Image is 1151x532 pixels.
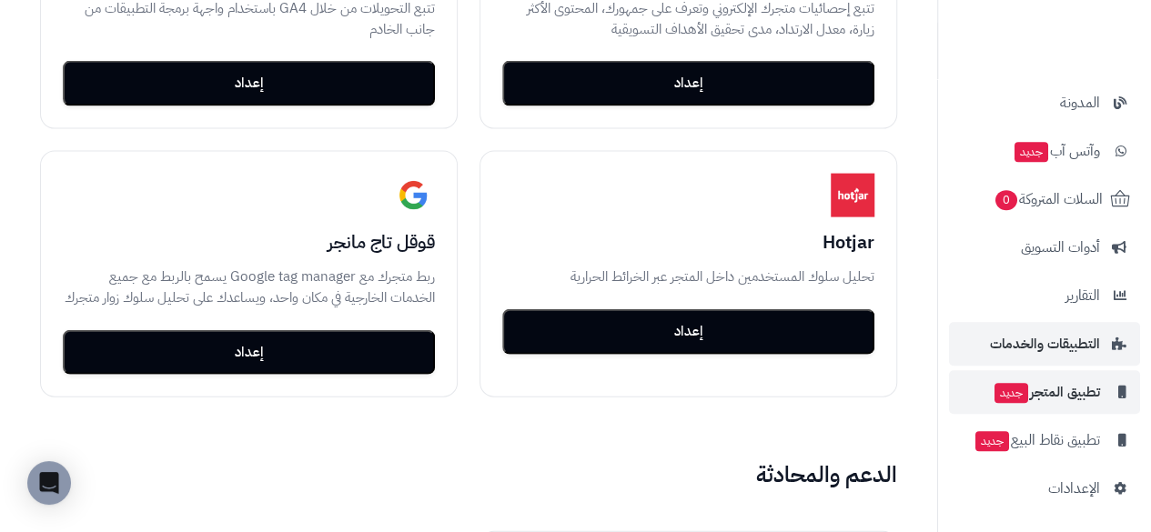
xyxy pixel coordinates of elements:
[949,81,1140,125] a: المدونة
[1060,90,1100,115] span: المدونة
[994,186,1103,212] span: السلات المتروكة
[974,427,1100,453] span: تطبيق نقاط البيع
[949,322,1140,366] a: التطبيقات والخدمات
[949,129,1140,173] a: وآتس آبجديد
[502,61,874,106] button: إعداد
[949,467,1140,510] a: الإعدادات
[975,431,1009,451] span: جديد
[949,226,1140,269] a: أدوات التسويق
[949,177,1140,221] a: السلات المتروكة0
[949,274,1140,317] a: التقارير
[1065,283,1100,308] span: التقارير
[1048,476,1100,501] span: الإعدادات
[27,461,71,505] div: Open Intercom Messenger
[995,383,1028,403] span: جديد
[993,379,1100,405] span: تطبيق المتجر
[502,266,874,287] p: تحليل سلوك المستخدمين داخل المتجر عبر الخرائط الحرارية
[63,330,435,376] button: إعداد
[63,266,435,308] p: ربط متجرك مع Google tag manager يسمح بالربط مع جميع الخدمات الخارجية في مكان واحد، ويساعدك على تح...
[1013,138,1100,164] span: وآتس آب
[63,232,435,252] h3: قوقل تاج مانجر
[1015,142,1048,162] span: جديد
[1027,16,1134,55] img: logo-2.png
[1021,235,1100,260] span: أدوات التسويق
[391,174,435,217] img: Google Tag Manager
[990,331,1100,356] span: التطبيقات والخدمات
[949,418,1140,462] a: تطبيق نقاط البيعجديد
[502,232,874,252] h3: Hotjar
[18,463,919,487] h2: الدعم والمحادثة
[949,370,1140,414] a: تطبيق المتجرجديد
[502,309,874,355] button: إعداد
[63,61,435,106] button: إعداد
[831,174,874,217] img: Hotjar
[995,189,1018,211] span: 0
